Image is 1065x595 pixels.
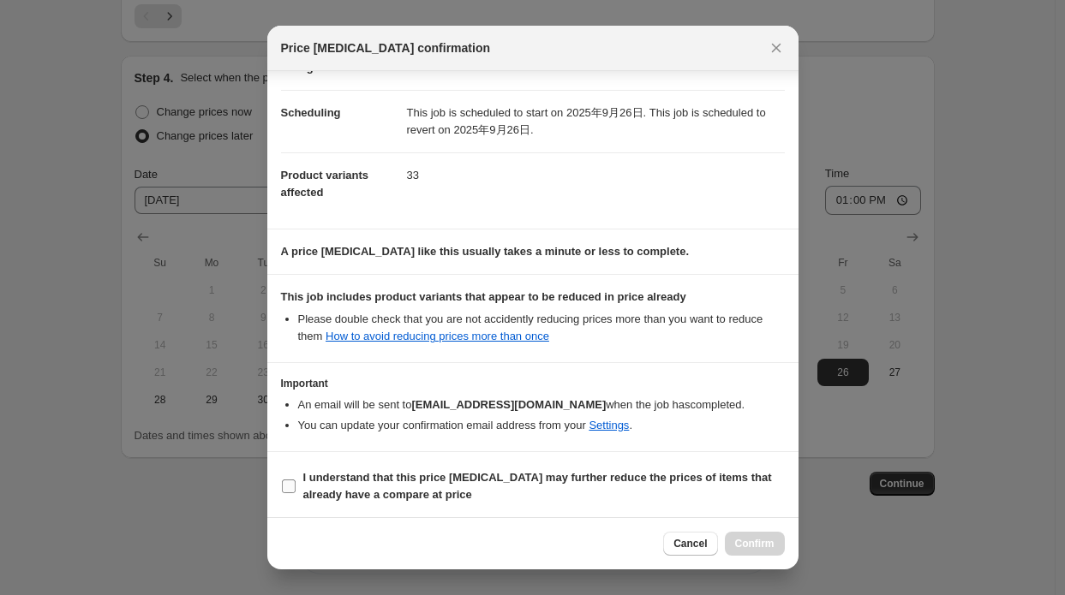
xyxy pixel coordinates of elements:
[589,419,629,431] a: Settings
[298,417,785,434] li: You can update your confirmation email address from your .
[281,245,690,258] b: A price [MEDICAL_DATA] like this usually takes a minute or less to complete.
[326,330,549,342] a: How to avoid reducing prices more than once
[407,152,785,198] dd: 33
[407,90,785,152] dd: This job is scheduled to start on 2025年9月26日. This job is scheduled to revert on 2025年9月26日.
[303,471,772,501] b: I understand that this price [MEDICAL_DATA] may further reduce the prices of items that already h...
[281,377,785,390] h3: Important
[764,36,788,60] button: Close
[281,290,686,303] b: This job includes product variants that appear to be reduced in price already
[298,396,785,414] li: An email will be sent to when the job has completed .
[298,311,785,345] li: Please double check that you are not accidently reducing prices more than you want to reduce them
[411,398,606,411] b: [EMAIL_ADDRESS][DOMAIN_NAME]
[281,39,491,57] span: Price [MEDICAL_DATA] confirmation
[673,537,707,550] span: Cancel
[663,532,717,556] button: Cancel
[281,106,341,119] span: Scheduling
[281,169,369,199] span: Product variants affected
